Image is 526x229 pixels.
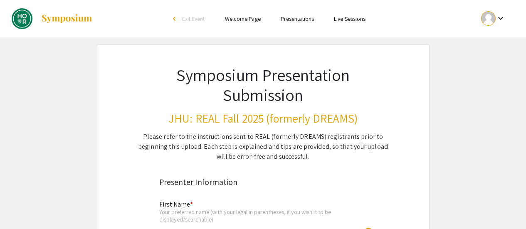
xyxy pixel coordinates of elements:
[281,15,314,22] a: Presentations
[173,16,178,21] div: arrow_back_ios
[496,13,506,23] mat-icon: Expand account dropdown
[182,15,205,22] span: Exit Event
[12,8,32,29] img: JHU: REAL Fall 2025 (formerly DREAMS)
[41,14,93,24] img: Symposium by ForagerOne
[138,65,389,105] h1: Symposium Presentation Submission
[159,176,367,188] div: Presenter Information
[138,111,389,126] h3: JHU: REAL Fall 2025 (formerly DREAMS)
[159,200,193,209] mat-label: First Name
[225,15,261,22] a: Welcome Page
[138,132,389,162] div: Please refer to the instructions sent to REAL (formerly DREAMS) registrants prior to beginning th...
[12,8,93,29] a: JHU: REAL Fall 2025 (formerly DREAMS)
[472,9,514,28] button: Expand account dropdown
[334,15,365,22] a: Live Sessions
[159,208,360,223] div: Your preferred name (with your legal in parentheses, if you wish it to be displayed/searchable)
[6,192,35,223] iframe: Chat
